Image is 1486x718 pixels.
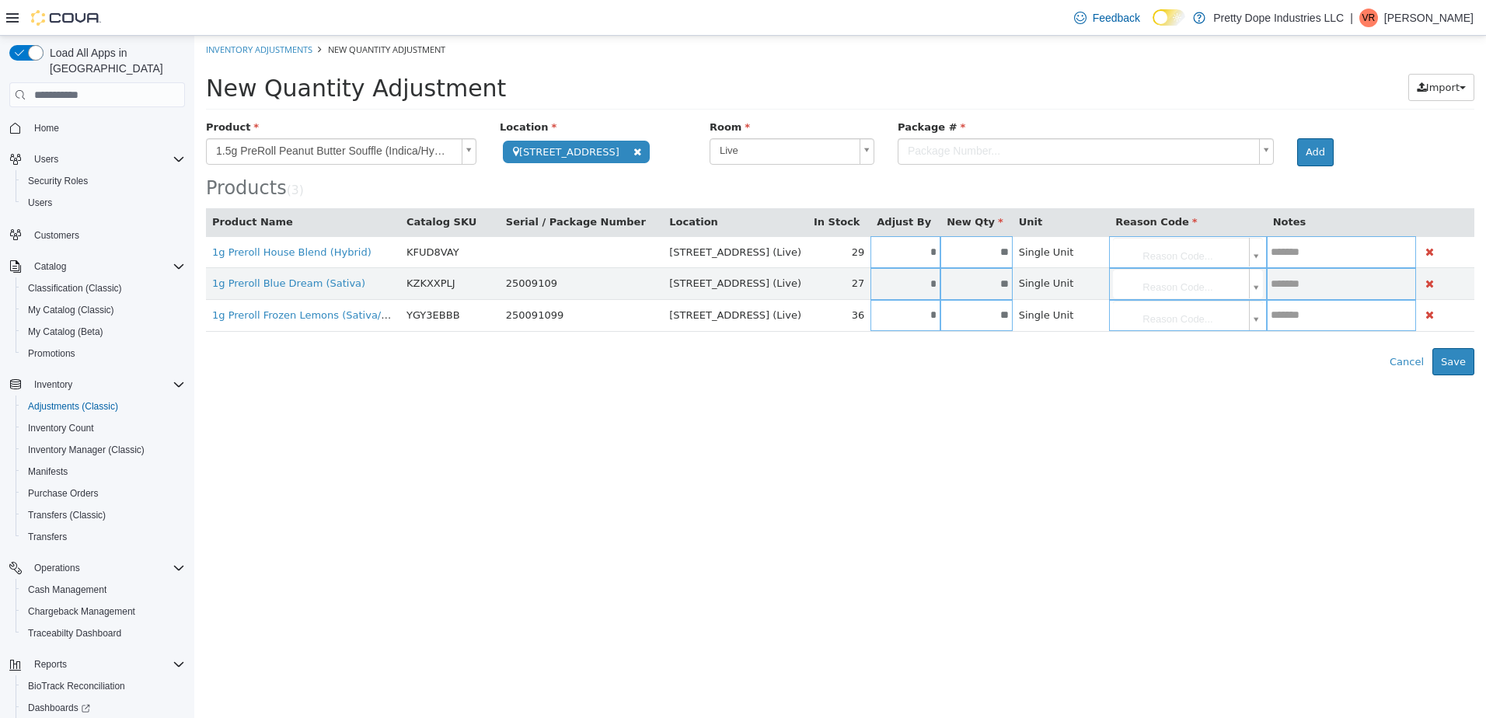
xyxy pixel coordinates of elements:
[312,179,455,194] button: Serial / Package Number
[613,232,676,264] td: 27
[34,260,66,273] span: Catalog
[28,627,121,640] span: Traceabilty Dashboard
[752,180,809,192] span: New Qty
[1228,207,1243,225] button: Delete Product
[22,279,185,298] span: Classification (Classic)
[16,504,191,526] button: Transfers (Classic)
[28,226,85,245] a: Customers
[22,322,110,341] a: My Catalog (Beta)
[16,601,191,622] button: Chargeback Management
[3,148,191,170] button: Users
[16,299,191,321] button: My Catalog (Classic)
[22,506,185,525] span: Transfers (Classic)
[305,264,469,296] td: 250091099
[22,193,185,212] span: Users
[18,242,171,253] a: 1g Preroll Blue Dream (Sativa)
[16,622,191,644] button: Traceabilty Dashboard
[206,200,305,232] td: KFUD8VAY
[1187,312,1238,340] button: Cancel
[28,559,86,577] button: Operations
[16,526,191,548] button: Transfers
[475,179,526,194] button: Location
[22,419,185,437] span: Inventory Count
[22,602,141,621] a: Chargeback Management
[613,200,676,232] td: 29
[1228,270,1243,288] button: Delete Product
[34,153,58,166] span: Users
[44,45,185,76] span: Load All Apps in [GEOGRAPHIC_DATA]
[1384,9,1474,27] p: [PERSON_NAME]
[16,396,191,417] button: Adjustments (Classic)
[475,274,607,285] span: [STREET_ADDRESS] (Live)
[28,326,103,338] span: My Catalog (Beta)
[28,257,72,276] button: Catalog
[22,699,96,717] a: Dashboards
[515,85,556,97] span: Room
[97,148,105,162] span: 3
[1079,179,1114,194] button: Notes
[16,439,191,461] button: Inventory Manager (Classic)
[34,562,80,574] span: Operations
[22,462,74,481] a: Manifests
[31,10,101,26] img: Cova
[1103,103,1139,131] button: Add
[34,122,59,134] span: Home
[22,484,105,503] a: Purchase Orders
[704,103,1059,128] span: Package Number...
[1232,46,1265,58] span: Import
[3,654,191,675] button: Reports
[16,675,191,697] button: BioTrack Reconciliation
[22,397,185,416] span: Adjustments (Classic)
[28,119,65,138] a: Home
[3,374,191,396] button: Inventory
[28,680,125,692] span: BioTrack Reconciliation
[22,677,185,695] span: BioTrack Reconciliation
[919,265,1068,295] a: Reason Code...
[1153,9,1185,26] input: Dark Mode
[515,103,680,129] a: Live
[516,103,659,127] span: Live
[305,85,362,97] span: Location
[475,211,607,222] span: [STREET_ADDRESS] (Live)
[16,192,191,214] button: Users
[1214,38,1280,66] button: Import
[1213,9,1344,27] p: Pretty Dope Industries LLC
[22,322,185,341] span: My Catalog (Beta)
[34,658,67,671] span: Reports
[22,279,128,298] a: Classification (Classic)
[703,85,771,97] span: Package #
[22,602,185,621] span: Chargeback Management
[28,375,185,394] span: Inventory
[28,702,90,714] span: Dashboards
[28,175,88,187] span: Security Roles
[475,242,607,253] span: [STREET_ADDRESS] (Live)
[3,223,191,246] button: Customers
[28,559,185,577] span: Operations
[28,655,185,674] span: Reports
[703,103,1080,129] a: Package Number...
[919,233,1048,264] span: Reason Code...
[22,528,73,546] a: Transfers
[28,150,185,169] span: Users
[1359,9,1378,27] div: Victoria Richardson
[16,461,191,483] button: Manifests
[18,274,224,285] a: 1g Preroll Frozen Lemons (Sativa/Hybrid)
[28,197,52,209] span: Users
[22,677,131,695] a: BioTrack Reconciliation
[16,321,191,343] button: My Catalog (Beta)
[825,274,880,285] span: Single Unit
[22,441,185,459] span: Inventory Manager (Classic)
[682,179,740,194] button: Adjust By
[22,624,127,643] a: Traceabilty Dashboard
[22,344,82,363] a: Promotions
[22,699,185,717] span: Dashboards
[28,465,68,478] span: Manifests
[22,528,185,546] span: Transfers
[22,193,58,212] a: Users
[16,483,191,504] button: Purchase Orders
[28,225,185,244] span: Customers
[28,531,67,543] span: Transfers
[16,579,191,601] button: Cash Management
[22,580,185,599] span: Cash Management
[18,211,177,222] a: 1g Preroll House Blend (Hybrid)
